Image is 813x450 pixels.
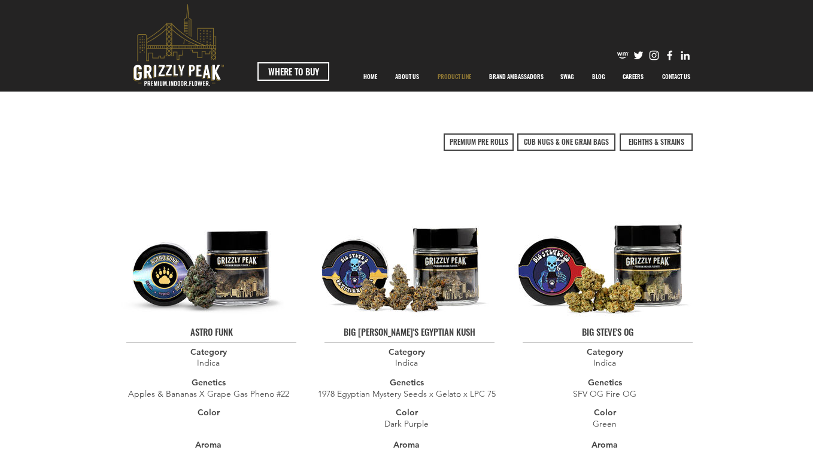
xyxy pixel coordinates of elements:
div: BRAND AMBASSADORS [480,62,551,92]
span: ASTRO FUNK [190,325,233,338]
span: Indica [395,357,418,368]
img: Instagram [648,49,660,62]
span: BIG [PERSON_NAME]'S EGYPTIAN KUSH [344,325,475,338]
span: Genetics [390,377,424,388]
span: Category [190,346,227,357]
span: BIG STEVE'S OG [582,325,633,338]
svg: premium-indoor-flower [133,4,224,86]
p: BRAND AMBASSADORS [483,62,550,92]
img: Likedin [679,49,691,62]
span: Color [396,407,418,418]
p: BLOG [586,62,611,92]
img: weedmaps [617,49,629,62]
a: CAREERS [614,62,653,92]
p: CONTACT US [656,62,696,92]
a: CONTACT US [653,62,699,92]
span: Aroma [393,439,420,450]
span: Aroma [195,439,222,450]
p: PRODUCT LINE [432,62,477,92]
img: Facebook [663,49,676,62]
p: HOME [357,62,383,92]
span: Apples & Bananas X Grape Gas Pheno #22 [128,388,289,399]
span: PREMIUM PRE ROLLS [450,137,508,147]
p: SWAG [554,62,580,92]
span: Indica [593,357,616,368]
p: CAREERS [617,62,650,92]
a: HOME [354,62,386,92]
span: Indica [197,357,220,368]
p: ABOUT US [389,62,425,92]
a: PRODUCT LINE [428,62,480,92]
img: Twitter [632,49,645,62]
span: CUB NUGS & ONE GRAM BAGS [524,137,609,147]
span: EIGHTHS & STRAINS [629,137,684,147]
a: SWAG [551,62,583,92]
img: BIG STEVE'S EGYPTIAN KUSH [311,197,495,317]
span: Color [594,407,616,418]
span: WHERE TO BUY [268,65,319,78]
a: BLOG [583,62,614,92]
img: BIG STEVE'S OG [509,197,693,317]
a: CUB NUGS & ONE GRAM BAGS [517,133,615,151]
span: Category [587,346,623,357]
span: Genetics [588,377,622,388]
a: EIGHTHS & STRAINS [620,133,693,151]
span: Genetics [192,377,226,388]
span: Green [593,418,617,429]
nav: Site [354,62,699,92]
a: WHERE TO BUY [257,62,329,81]
ul: Social Bar [617,49,691,62]
a: PREMIUM PRE ROLLS [444,133,514,151]
a: ABOUT US [386,62,428,92]
span: Color [198,407,220,418]
span: SFV OG Fire OG [573,388,636,399]
span: 1978 Egyptian Mystery Seeds x Gelato x LPC 75 [318,388,496,399]
span: Aroma [591,439,618,450]
span: Category [389,346,425,357]
img: ASTRO FUNK [113,197,296,317]
span: Dark Purple [384,418,429,429]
